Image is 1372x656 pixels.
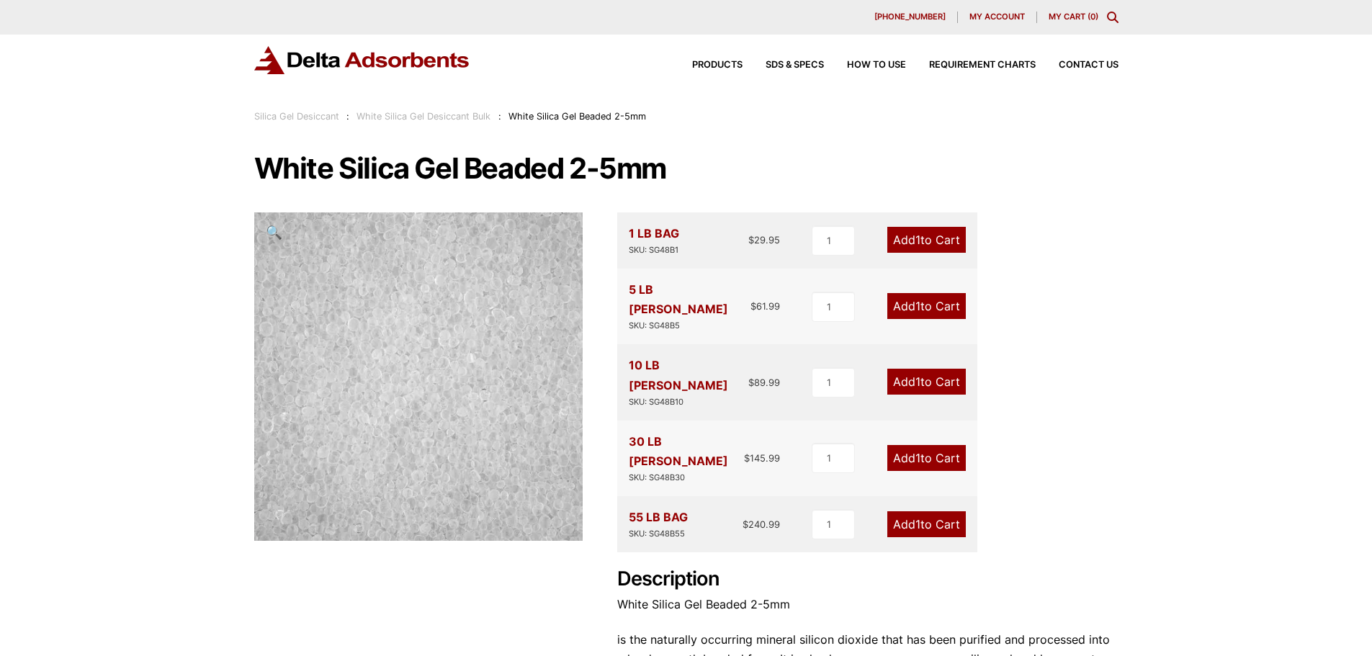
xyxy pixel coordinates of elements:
a: White Silica Gel Desiccant Bulk [357,111,490,122]
span: $ [748,234,754,246]
span: $ [748,377,754,388]
a: [PHONE_NUMBER] [863,12,958,23]
span: Requirement Charts [929,60,1036,70]
div: SKU: SG48B10 [629,395,749,409]
a: Add1to Cart [887,293,966,319]
bdi: 145.99 [744,452,780,464]
span: Products [692,60,743,70]
a: How to Use [824,60,906,70]
a: My account [958,12,1037,23]
span: 1 [915,517,920,531]
span: Contact Us [1059,60,1118,70]
a: Add1to Cart [887,227,966,253]
div: 10 LB [PERSON_NAME] [629,356,749,408]
span: 1 [915,374,920,389]
div: 1 LB BAG [629,224,679,257]
div: 55 LB BAG [629,508,688,541]
span: White Silica Gel Beaded 2-5mm [508,111,646,122]
p: White Silica Gel Beaded 2-5mm [617,595,1118,614]
div: SKU: SG48B1 [629,243,679,257]
a: Add1to Cart [887,511,966,537]
span: 1 [915,233,920,247]
a: Requirement Charts [906,60,1036,70]
bdi: 29.95 [748,234,780,246]
a: Contact Us [1036,60,1118,70]
span: 0 [1090,12,1095,22]
div: SKU: SG48B5 [629,319,751,333]
div: 30 LB [PERSON_NAME] [629,432,745,485]
img: Delta Adsorbents [254,46,470,74]
a: Silica Gel Desiccant [254,111,339,122]
div: 5 LB [PERSON_NAME] [629,280,751,333]
a: SDS & SPECS [743,60,824,70]
div: Toggle Modal Content [1107,12,1118,23]
h1: White Silica Gel Beaded 2-5mm [254,153,1118,184]
bdi: 89.99 [748,377,780,388]
span: 1 [915,451,920,465]
span: 1 [915,299,920,313]
bdi: 61.99 [750,300,780,312]
span: [PHONE_NUMBER] [874,13,946,21]
span: SDS & SPECS [766,60,824,70]
span: : [498,111,501,122]
span: $ [750,300,756,312]
span: How to Use [847,60,906,70]
h2: Description [617,567,1118,591]
a: My Cart (0) [1049,12,1098,22]
div: SKU: SG48B30 [629,471,745,485]
span: $ [744,452,750,464]
a: Add1to Cart [887,445,966,471]
span: 🔍 [266,224,282,240]
span: : [346,111,349,122]
bdi: 240.99 [743,518,780,530]
span: My account [969,13,1025,21]
a: Add1to Cart [887,369,966,395]
div: SKU: SG48B55 [629,527,688,541]
a: Products [669,60,743,70]
span: $ [743,518,748,530]
a: View full-screen image gallery [254,212,294,252]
